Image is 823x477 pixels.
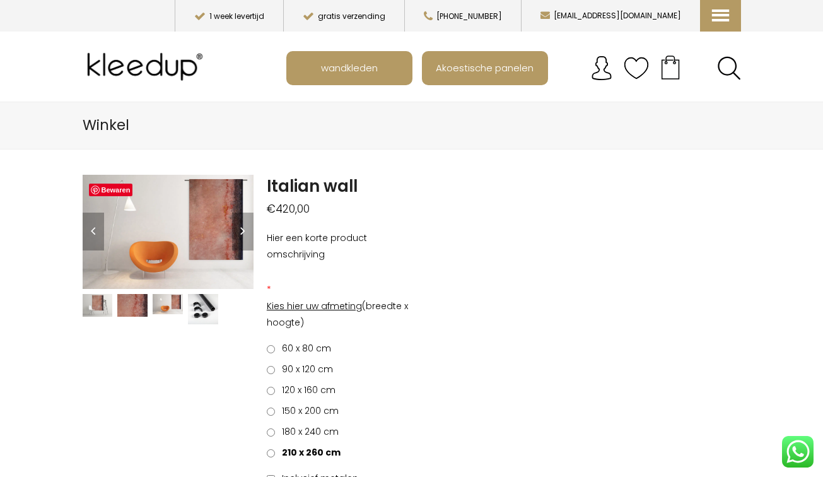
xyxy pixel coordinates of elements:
[232,213,254,250] a: Next
[277,342,331,355] span: 60 x 80 cm
[717,56,741,80] a: Search
[277,384,336,396] span: 120 x 160 cm
[589,56,614,81] img: account.svg
[267,408,275,416] input: 150 x 200 cm
[267,201,310,216] bdi: 420,00
[267,230,412,262] p: Hier een korte product omschrijving
[89,184,133,196] a: Bewaren
[117,294,148,317] img: Italian wall - Afbeelding 2
[277,404,339,417] span: 150 x 200 cm
[277,363,333,375] span: 90 x 120 cm
[649,51,692,83] a: Your cart
[267,428,275,437] input: 180 x 240 cm
[286,51,750,85] nav: Main menu
[277,425,339,438] span: 180 x 240 cm
[267,366,275,374] input: 90 x 120 cm
[288,52,411,84] a: wandkleden
[267,201,276,216] span: €
[267,449,275,457] input: 210 x 260 cm
[423,52,547,84] a: Akoestische panelen
[267,175,412,197] h1: Italian wall
[83,213,104,250] a: Previous
[153,294,183,314] img: Italian wall - Afbeelding 3
[267,298,412,331] p: (breedte x hoogte)
[83,115,129,135] span: Winkel
[624,56,649,81] img: verlanglijstje.svg
[267,300,362,312] span: Kies hier uw afmeting
[267,345,275,353] input: 60 x 80 cm
[83,42,213,92] img: Kleedup
[429,56,540,79] span: Akoestische panelen
[314,56,385,79] span: wandkleden
[83,294,113,317] img: Italian wall
[267,387,275,395] input: 120 x 160 cm
[277,446,341,459] span: 210 x 260 cm
[188,294,218,324] img: Italian wall - Afbeelding 4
